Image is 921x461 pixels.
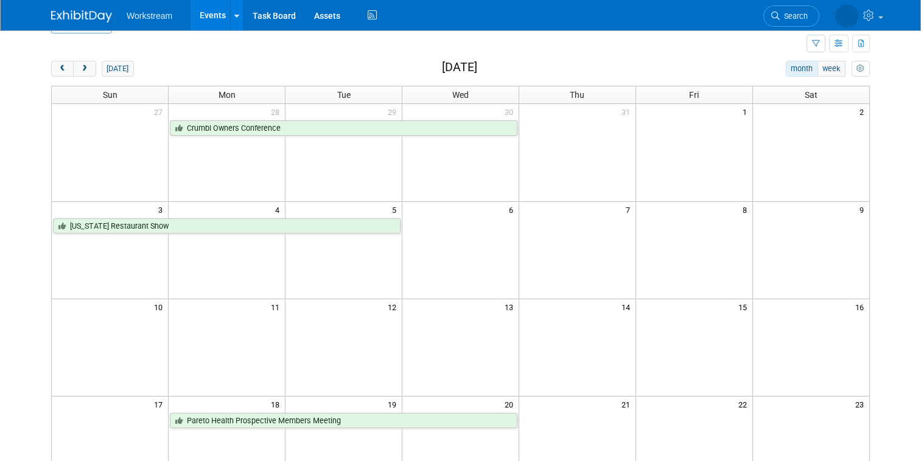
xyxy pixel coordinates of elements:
span: 31 [620,104,636,119]
span: 13 [503,299,519,314]
span: Tue [337,90,351,100]
span: 20 [503,397,519,412]
span: 3 [157,202,168,217]
button: month [786,61,818,77]
img: Tatia Meghdadi [835,4,858,27]
span: 2 [858,104,869,119]
button: week [818,61,846,77]
span: 17 [153,397,168,412]
a: Search [763,5,819,27]
span: 10 [153,299,168,314]
span: 1 [741,104,752,119]
span: 30 [503,104,519,119]
span: 11 [270,299,285,314]
h2: [DATE] [442,61,477,74]
button: next [73,61,96,77]
span: 8 [741,202,752,217]
span: 18 [270,397,285,412]
span: 5 [391,202,402,217]
span: 9 [858,202,869,217]
button: myCustomButton [852,61,870,77]
span: 19 [387,397,402,412]
span: 12 [387,299,402,314]
button: [DATE] [102,61,134,77]
span: Search [780,12,808,21]
span: 21 [620,397,636,412]
span: Sat [805,90,818,100]
span: 27 [153,104,168,119]
span: 15 [737,299,752,314]
button: prev [51,61,74,77]
span: Thu [570,90,584,100]
a: Crumbl Owners Conference [170,120,517,136]
span: Wed [452,90,469,100]
i: Personalize Calendar [856,65,864,73]
span: 23 [854,397,869,412]
span: Mon [219,90,236,100]
span: 6 [508,202,519,217]
span: 14 [620,299,636,314]
span: 28 [270,104,285,119]
span: Sun [103,90,117,100]
span: 16 [854,299,869,314]
a: Pareto Health Prospective Members Meeting [170,413,517,429]
span: Workstream [127,11,172,21]
img: ExhibitDay [51,10,112,23]
a: [US_STATE] Restaurant Show [53,218,401,234]
span: Fri [689,90,699,100]
span: 22 [737,397,752,412]
span: 4 [274,202,285,217]
span: 7 [625,202,636,217]
span: 29 [387,104,402,119]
